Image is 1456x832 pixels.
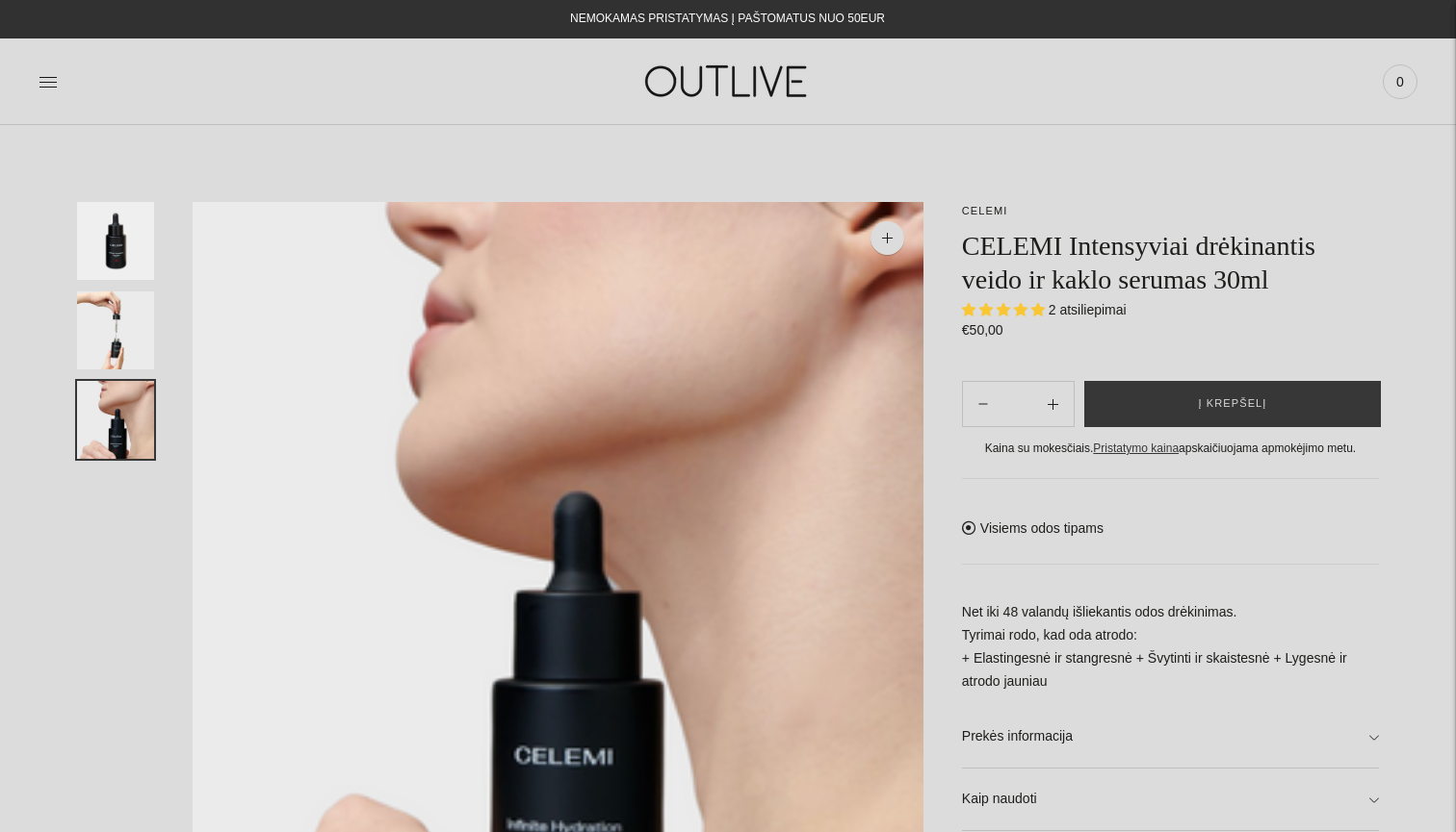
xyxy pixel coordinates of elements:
[962,601,1379,693] p: Net iki 48 valandų išliekantis odos drėkinimas. Tyrimai rodo, kad oda atrodo: + Elastingesnė ir s...
[570,8,885,31] div: NEMOKAMAS PRISTATYMAS Į PAŠTOMATUS NUO 50EUR
[962,322,1003,338] span: €50,00
[962,706,1379,768] a: Prekės informacija
[1383,61,1417,103] a: 0
[1387,68,1414,95] span: 0
[1199,394,1267,414] span: Į krepšelį
[608,48,848,114] img: OUTLIVE
[962,769,1379,830] a: Kaip naudoti
[1003,391,1032,418] input: Product quantity
[963,381,1003,427] button: Add product quantity
[1084,381,1381,427] button: Į krepšelį
[1093,441,1179,455] a: Pristatymo kaina
[77,291,154,369] button: Translation missing: en.general.accessibility.image_thumbail
[962,439,1379,459] div: Kaina su mokesčiais. apskaičiuojama apmokėjimo metu.
[77,202,154,280] button: Translation missing: en.general.accessibility.image_thumbail
[77,381,154,459] button: Translation missing: en.general.accessibility.image_thumbail
[962,229,1379,296] h1: CELEMI Intensyviai drėkinantis veido ir kaklo serumas 30ml
[962,302,1049,317] span: 5.00 stars
[1049,302,1127,317] span: 2 atsiliepimai
[1032,381,1074,427] button: Subtract product quantity
[962,205,1008,216] a: CELEMI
